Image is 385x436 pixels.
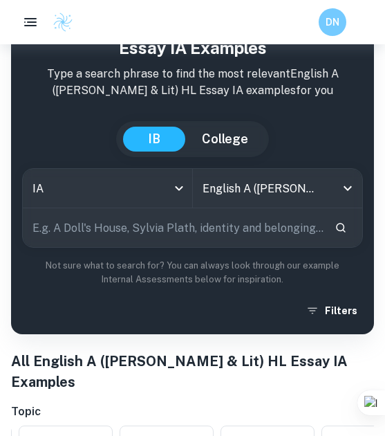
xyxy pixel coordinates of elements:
button: DN [319,8,346,36]
button: College [188,127,262,152]
h6: DN [325,15,341,30]
button: IB [123,127,185,152]
img: Clastify logo [53,12,73,33]
button: Search [329,216,353,239]
h6: Topic [11,403,374,420]
div: IA [23,169,192,208]
button: Filters [303,298,363,323]
button: Open [338,179,357,198]
h1: All English A ([PERSON_NAME] & Lit) HL Essay IA Examples [11,351,374,392]
a: Clastify logo [44,12,73,33]
input: E.g. A Doll's House, Sylvia Plath, identity and belonging... [23,208,323,247]
p: Type a search phrase to find the most relevant English A ([PERSON_NAME] & Lit) HL Essay IA exampl... [22,66,363,99]
p: Not sure what to search for? You can always look through our example Internal Assessments below f... [22,259,363,287]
